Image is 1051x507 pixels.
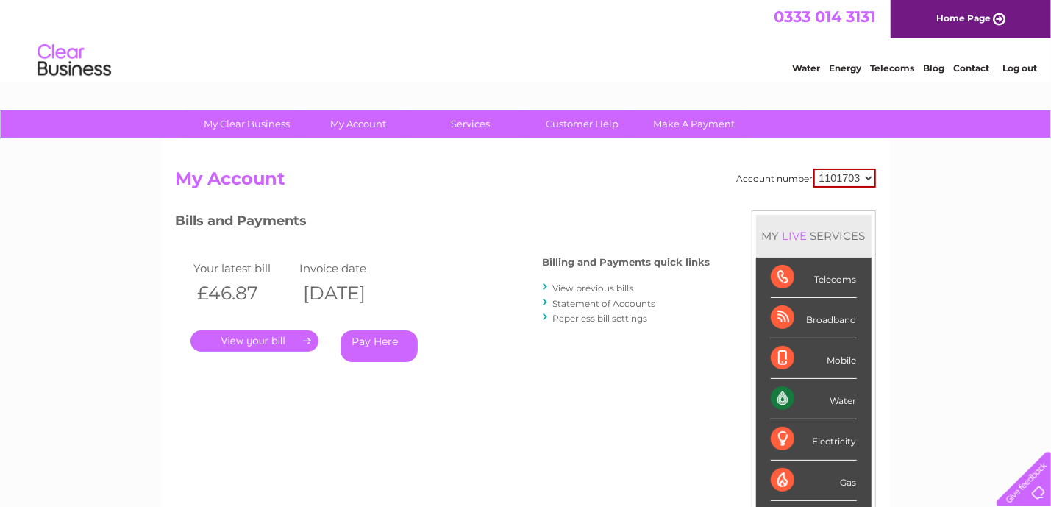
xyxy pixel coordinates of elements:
a: Blog [923,63,944,74]
div: Account number [737,169,876,188]
a: 0333 014 3131 [774,7,875,26]
div: Broadband [771,298,857,338]
div: Gas [771,461,857,501]
a: Water [792,63,820,74]
a: Contact [953,63,989,74]
div: Mobile [771,338,857,379]
h3: Bills and Payments [176,210,710,236]
div: Water [771,379,857,419]
h2: My Account [176,169,876,196]
a: Log out [1002,63,1037,74]
a: Energy [829,63,861,74]
a: My Clear Business [186,110,307,138]
a: View previous bills [553,283,634,294]
img: logo.png [37,38,112,83]
div: Clear Business is a trading name of Verastar Limited (registered in [GEOGRAPHIC_DATA] No. 3667643... [179,8,874,71]
a: . [190,330,318,352]
a: Paperless bill settings [553,313,648,324]
div: LIVE [780,229,810,243]
td: Invoice date [296,258,402,278]
a: My Account [298,110,419,138]
th: [DATE] [296,278,402,308]
a: Statement of Accounts [553,298,656,309]
td: Your latest bill [190,258,296,278]
a: Services [410,110,531,138]
a: Pay Here [341,330,418,362]
h4: Billing and Payments quick links [543,257,710,268]
div: MY SERVICES [756,215,872,257]
a: Customer Help [521,110,643,138]
th: £46.87 [190,278,296,308]
div: Electricity [771,419,857,460]
a: Make A Payment [633,110,755,138]
div: Telecoms [771,258,857,298]
a: Telecoms [870,63,914,74]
